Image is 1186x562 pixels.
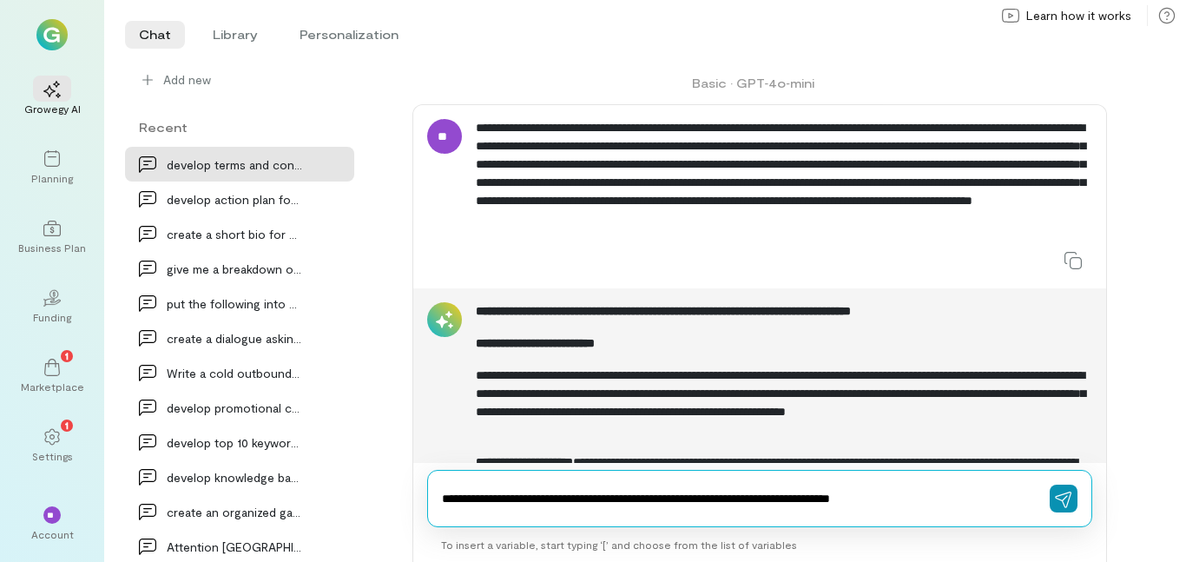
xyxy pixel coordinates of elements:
div: develop knowledge base brief description for AI c… [167,468,302,486]
div: Account [31,527,74,541]
a: Marketplace [21,345,83,407]
div: Business Plan [18,241,86,255]
span: 1 [65,347,69,363]
div: develop action plan for a chief executive officer… [167,190,302,208]
div: Marketplace [21,380,84,393]
a: Business Plan [21,206,83,268]
div: create a short bio for a pest control services co… [167,225,302,243]
span: 1 [65,417,69,433]
div: Write a cold outbound email to a prospective cust… [167,364,302,382]
span: Learn how it works [1026,7,1131,24]
li: Library [199,21,272,49]
li: Personalization [286,21,412,49]
div: give me a breakdown of my business credit [167,260,302,278]
a: Funding [21,275,83,338]
div: create an organized game plan for a playground di… [167,503,302,521]
a: Planning [21,136,83,199]
div: develop terms and condition disclosure for SPSmid… [167,155,302,174]
div: Recent [125,118,354,136]
a: Growegy AI [21,67,83,129]
div: Growegy AI [24,102,81,116]
div: Funding [33,310,71,324]
div: Attention [GEOGRAPHIC_DATA] and [GEOGRAPHIC_DATA] residents!… [167,538,302,556]
a: Settings [21,414,83,477]
li: Chat [125,21,185,49]
div: develop top 10 keywords for [DOMAIN_NAME] and th… [167,433,302,452]
div: Settings [32,449,73,463]
div: Planning [31,171,73,185]
div: put the following into a checklist. put only the… [167,294,302,313]
div: To insert a variable, start typing ‘[’ and choose from the list of variables [427,527,1092,562]
span: Add new [163,71,211,89]
div: develop promotional campaign for cleaning out tra… [167,399,302,417]
div: create a dialogue asking for money for services u… [167,329,302,347]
